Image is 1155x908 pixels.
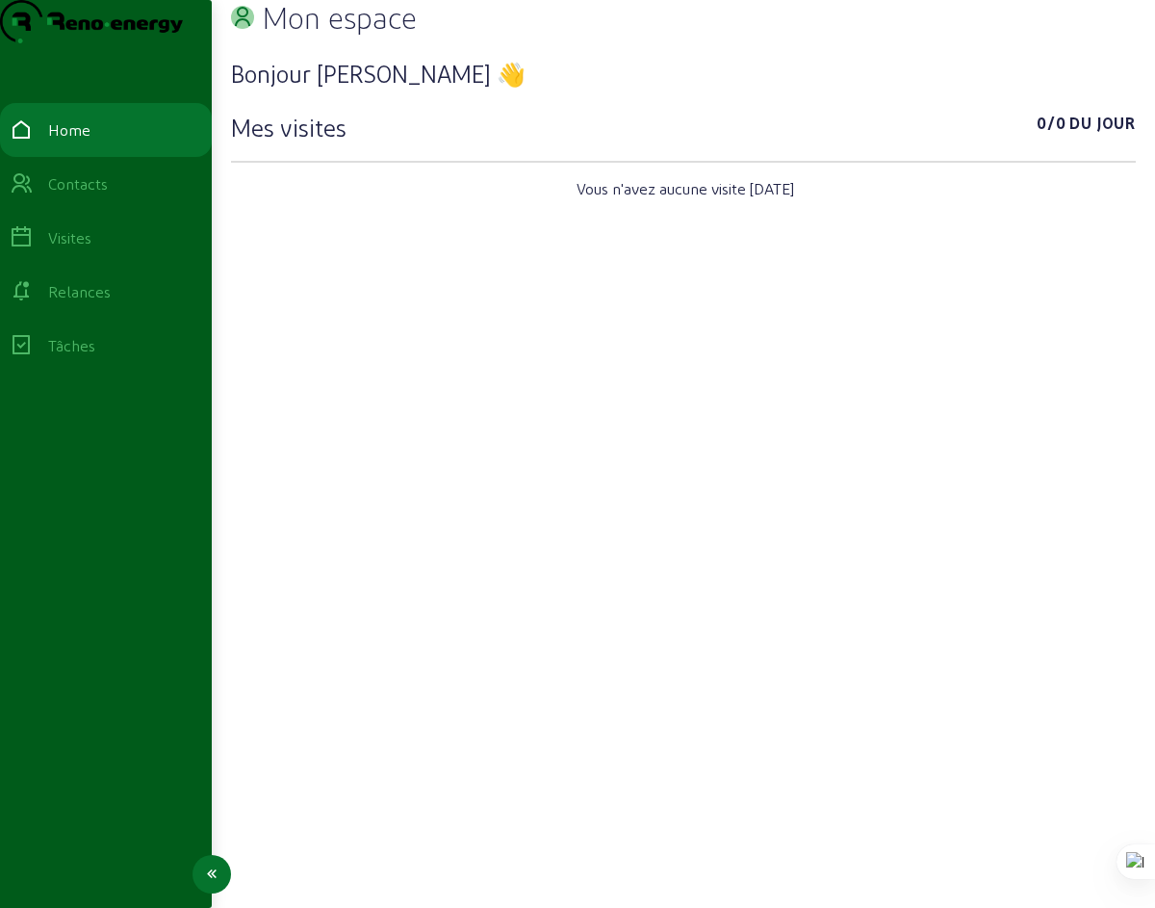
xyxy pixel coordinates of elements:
span: 0/0 [1037,112,1065,143]
div: Home [48,118,90,142]
h3: Bonjour [PERSON_NAME] 👋 [231,58,1136,89]
div: Relances [48,280,111,303]
h3: Mes visites [231,112,346,143]
span: Du jour [1069,112,1136,143]
div: Contacts [48,172,108,195]
div: Tâches [48,334,95,357]
div: Visites [48,226,91,249]
span: Vous n'avez aucune visite [DATE] [577,177,794,200]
